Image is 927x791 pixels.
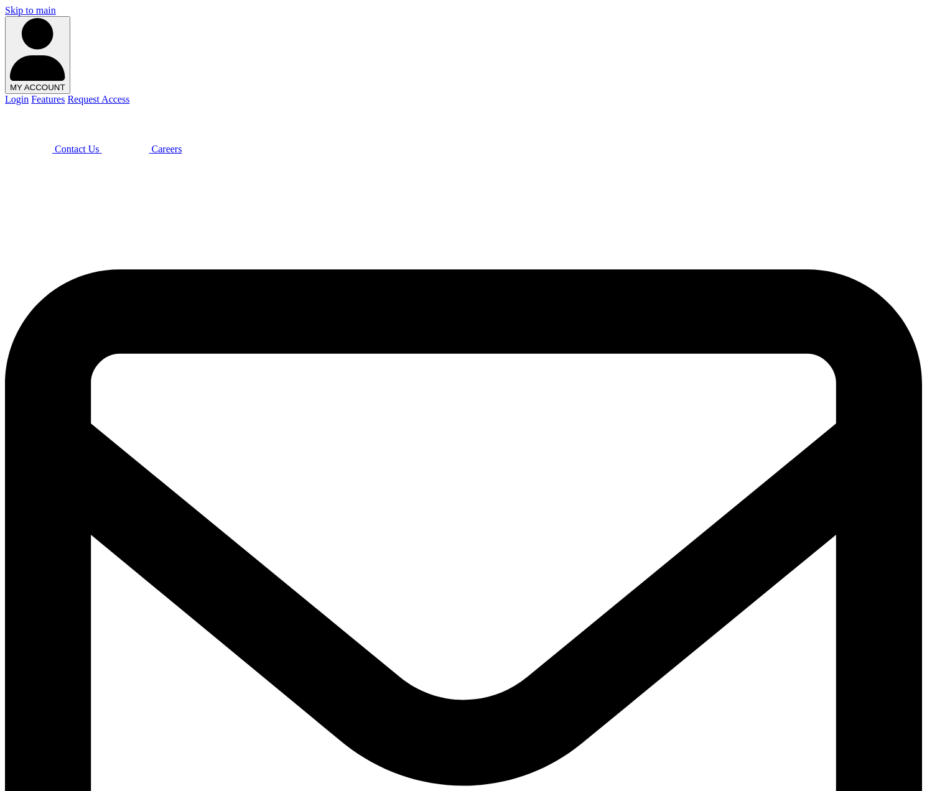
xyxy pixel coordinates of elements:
[67,94,129,104] a: Request Access
[102,144,182,154] a: Careers
[5,16,70,94] button: MY ACCOUNT
[31,94,65,104] a: Features
[5,105,52,152] img: Beacon Funding chat
[5,144,102,154] a: Contact Us
[55,144,100,154] span: Contact Us
[102,105,149,152] img: Beacon Funding Careers
[152,144,182,154] span: Careers
[5,94,29,104] a: Login
[5,5,56,16] a: Skip to main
